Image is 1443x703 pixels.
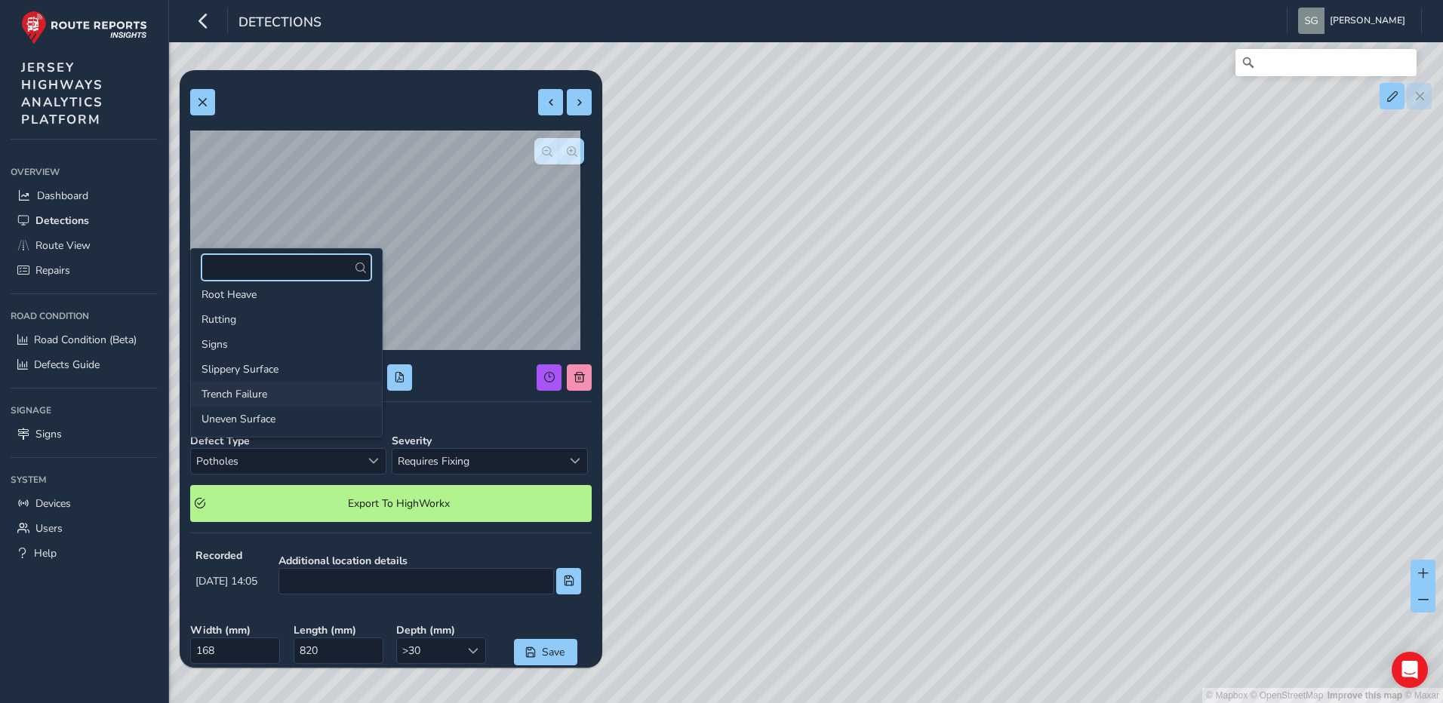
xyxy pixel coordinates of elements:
[396,623,489,637] strong: Depth ( mm )
[11,468,158,491] div: System
[1235,49,1417,76] input: Search
[190,434,250,448] strong: Defect Type
[21,11,147,45] img: rr logo
[392,449,562,474] span: Requires Fixing
[1298,8,1325,34] img: diamond-layout
[191,449,361,474] span: Potholes
[278,554,581,568] strong: Additional location details
[211,496,587,511] span: Export To HighWorkx
[11,208,158,233] a: Detections
[37,189,88,203] span: Dashboard
[191,307,382,332] li: Rutting
[21,59,103,128] span: JERSEY HIGHWAYS ANALYTICS PLATFORM
[195,548,257,563] strong: Recorded
[190,412,592,428] div: HighWorks Export
[294,623,386,637] strong: Length ( mm )
[392,434,432,448] strong: Severity
[190,485,592,522] button: Export To HighWorkx
[34,546,57,560] span: Help
[238,13,322,34] span: Detections
[34,333,137,347] span: Road Condition (Beta)
[35,496,71,511] span: Devices
[191,332,382,357] li: Signs
[34,358,100,372] span: Defects Guide
[35,213,89,228] span: Detections
[11,541,158,566] a: Help
[11,258,158,283] a: Repairs
[11,183,158,208] a: Dashboard
[361,449,386,474] div: Select a type
[11,491,158,516] a: Devices
[562,449,587,474] div: Select severity
[541,645,566,659] span: Save
[11,422,158,447] a: Signs
[191,282,382,307] li: Root Heave
[11,233,158,258] a: Route View
[35,427,62,441] span: Signs
[191,407,382,431] li: Uneven Surface
[195,574,257,588] span: [DATE] 14:05
[11,327,158,352] a: Road Condition (Beta)
[191,357,382,382] li: Slippery Surface
[11,399,158,422] div: Signage
[35,238,91,253] span: Route View
[191,382,382,407] li: Trench Failure
[1392,652,1428,688] div: Open Intercom Messenger
[11,516,158,541] a: Users
[514,639,577,665] button: Save
[11,352,158,377] a: Defects Guide
[11,161,158,183] div: Overview
[1330,8,1405,34] span: [PERSON_NAME]
[35,263,70,278] span: Repairs
[1298,8,1411,34] button: [PERSON_NAME]
[35,521,63,536] span: Users
[397,638,460,663] span: >30
[190,623,283,637] strong: Width ( mm )
[11,305,158,327] div: Road Condition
